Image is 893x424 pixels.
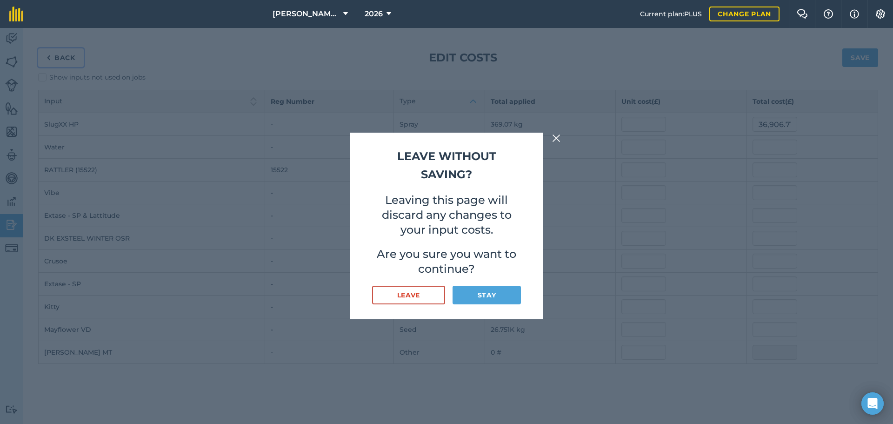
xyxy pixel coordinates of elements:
div: Open Intercom Messenger [861,392,884,415]
button: Stay [453,286,521,304]
img: svg+xml;base64,PHN2ZyB4bWxucz0iaHR0cDovL3d3dy53My5vcmcvMjAwMC9zdmciIHdpZHRoPSIyMiIgaGVpZ2h0PSIzMC... [552,133,560,144]
img: fieldmargin Logo [9,7,23,21]
img: A cog icon [875,9,886,19]
p: Leaving this page will discard any changes to your input costs. [372,193,521,237]
h2: Leave without saving? [372,148,521,183]
span: 2026 [365,8,383,20]
img: svg+xml;base64,PHN2ZyB4bWxucz0iaHR0cDovL3d3dy53My5vcmcvMjAwMC9zdmciIHdpZHRoPSIxNyIgaGVpZ2h0PSIxNy... [850,8,859,20]
span: Current plan : PLUS [640,9,702,19]
img: Two speech bubbles overlapping with the left bubble in the forefront [797,9,808,19]
button: Leave [372,286,445,304]
a: Change plan [709,7,780,21]
p: Are you sure you want to continue? [372,247,521,276]
img: A question mark icon [823,9,834,19]
span: [PERSON_NAME][GEOGRAPHIC_DATA] [273,8,340,20]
